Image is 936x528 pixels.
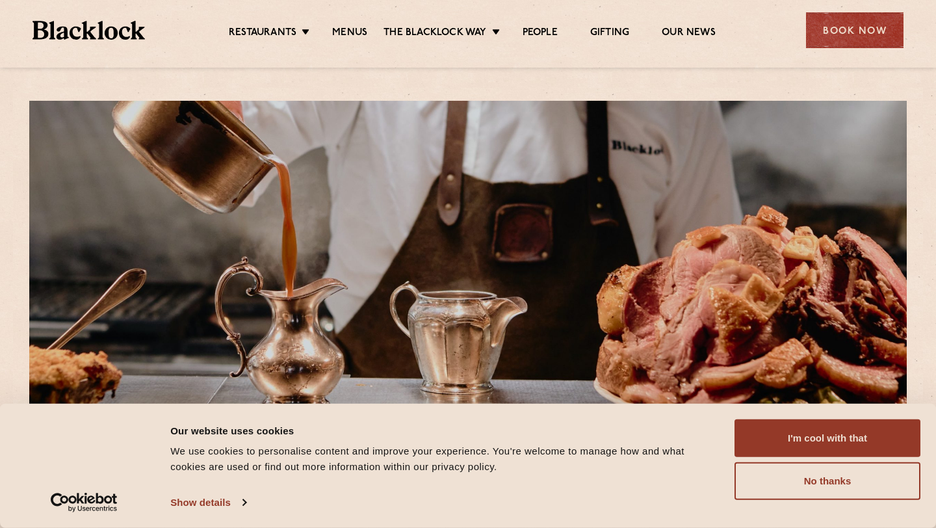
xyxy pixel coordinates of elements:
a: Our News [662,27,716,41]
a: Gifting [590,27,629,41]
div: Book Now [806,12,903,48]
img: BL_Textured_Logo-footer-cropped.svg [32,21,145,40]
a: Usercentrics Cookiebot - opens in a new window [27,493,141,512]
a: Menus [332,27,367,41]
a: The Blacklock Way [383,27,486,41]
button: No thanks [734,462,920,500]
a: Restaurants [229,27,296,41]
a: Show details [170,493,246,512]
a: People [523,27,558,41]
button: I'm cool with that [734,419,920,457]
div: Our website uses cookies [170,423,720,438]
div: We use cookies to personalise content and improve your experience. You're welcome to manage how a... [170,443,720,475]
